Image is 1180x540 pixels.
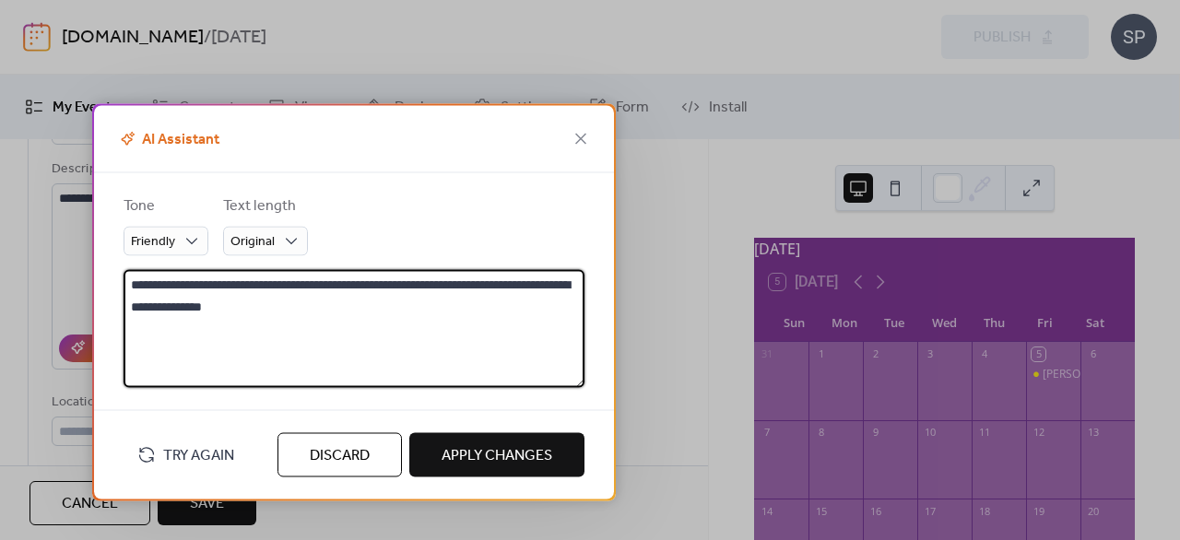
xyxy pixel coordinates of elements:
span: Apply Changes [442,444,552,466]
span: AI Assistant [116,128,219,150]
span: Discard [310,444,370,466]
button: Try Again [124,438,248,471]
button: Apply Changes [409,432,584,476]
div: Tone [124,194,205,217]
button: Discard [277,432,402,476]
div: Text length [223,194,304,217]
span: Friendly [131,229,175,253]
span: Try Again [163,444,234,466]
span: Original [230,229,275,253]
